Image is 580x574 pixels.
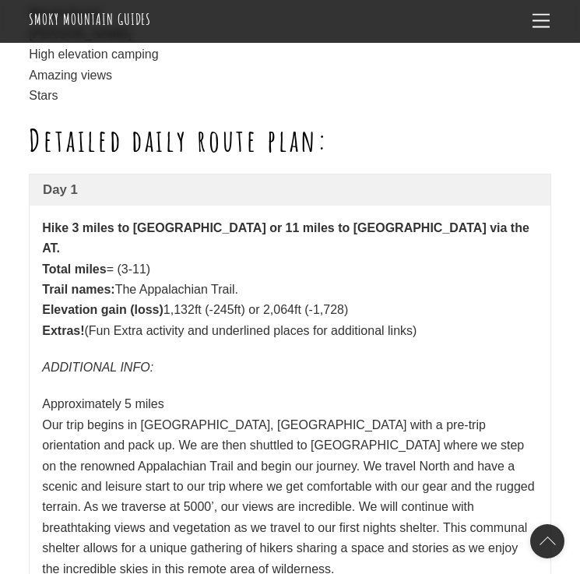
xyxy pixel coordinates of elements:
[29,122,551,158] h1: Detailed daily route plan:
[29,9,151,29] a: Smoky Mountain Guides
[42,361,153,374] em: ADDITIONAL INFO:
[42,303,163,316] strong: Elevation gain (loss)
[526,6,557,37] a: Menu
[43,181,537,199] span: Day 1
[30,174,550,206] a: Day 1
[42,324,84,337] strong: Extras!
[42,221,529,255] strong: Hike 3 miles to [GEOGRAPHIC_DATA] or 11 miles to [GEOGRAPHIC_DATA] via the AT.
[42,283,114,296] strong: Trail names:
[42,262,106,276] strong: Total miles
[42,218,538,341] p: = (3-11) The Appalachian Trail. 1,132ft (-245ft) or 2,064ft (-1,728) (Fun Extra activity and unde...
